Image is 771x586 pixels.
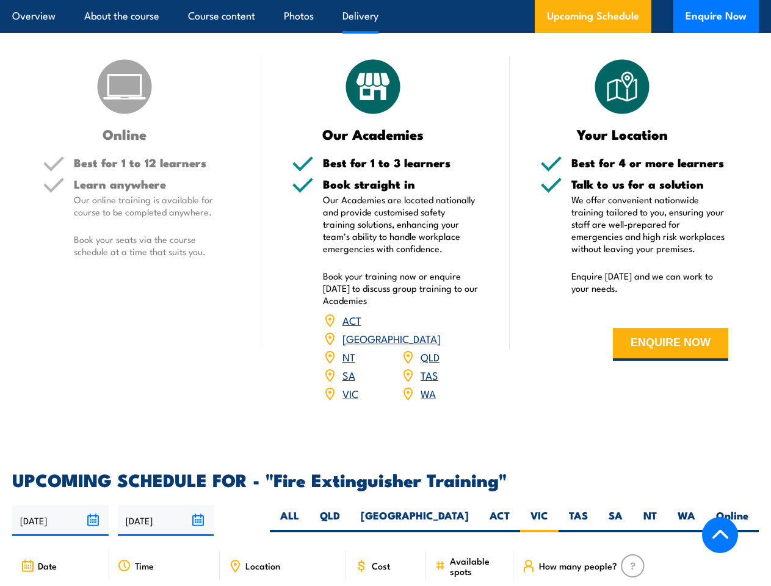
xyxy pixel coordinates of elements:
label: WA [667,508,706,532]
label: QLD [309,508,350,532]
span: Location [245,560,280,571]
a: TAS [421,367,438,382]
label: SA [598,508,633,532]
input: To date [118,505,214,536]
a: QLD [421,349,440,364]
h5: Best for 4 or more learners [571,157,728,168]
p: Enquire [DATE] and we can work to your needs. [571,270,728,294]
span: Time [135,560,154,571]
p: We offer convenient nationwide training tailored to you, ensuring your staff are well-prepared fo... [571,194,728,255]
a: WA [421,386,436,400]
p: Our online training is available for course to be completed anywhere. [74,194,231,218]
a: VIC [342,386,358,400]
a: [GEOGRAPHIC_DATA] [342,331,441,345]
p: Book your training now or enquire [DATE] to discuss group training to our Academies [323,270,480,306]
h5: Best for 1 to 3 learners [323,157,480,168]
h3: Online [43,127,206,141]
a: NT [342,349,355,364]
button: ENQUIRE NOW [613,328,728,361]
p: Our Academies are located nationally and provide customised safety training solutions, enhancing ... [323,194,480,255]
label: NT [633,508,667,532]
label: Online [706,508,759,532]
h5: Book straight in [323,178,480,190]
h2: UPCOMING SCHEDULE FOR - "Fire Extinguisher Training" [12,471,759,487]
span: How many people? [539,560,617,571]
a: SA [342,367,355,382]
span: Cost [372,560,390,571]
p: Book your seats via the course schedule at a time that suits you. [74,233,231,258]
input: From date [12,505,109,536]
h5: Learn anywhere [74,178,231,190]
label: [GEOGRAPHIC_DATA] [350,508,479,532]
h3: Our Academies [292,127,455,141]
h5: Best for 1 to 12 learners [74,157,231,168]
a: ACT [342,313,361,327]
label: ALL [270,508,309,532]
label: TAS [559,508,598,532]
label: ACT [479,508,520,532]
h5: Talk to us for a solution [571,178,728,190]
span: Date [38,560,57,571]
span: Available spots [450,555,505,576]
label: VIC [520,508,559,532]
h3: Your Location [540,127,704,141]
